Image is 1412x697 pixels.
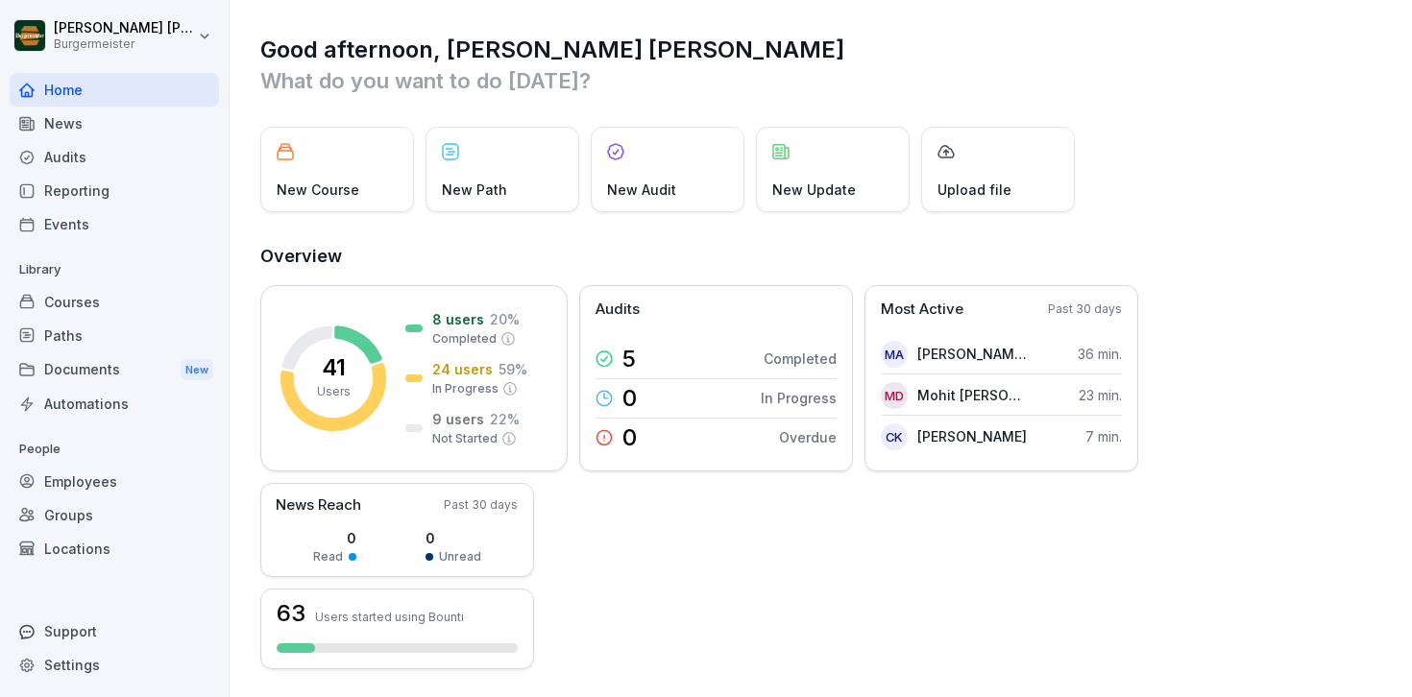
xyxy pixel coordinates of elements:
[10,285,219,319] a: Courses
[432,309,484,329] p: 8 users
[10,498,219,532] a: Groups
[10,387,219,421] a: Automations
[881,341,908,368] div: MA
[10,352,219,388] a: DocumentsNew
[10,107,219,140] a: News
[881,299,963,321] p: Most Active
[490,309,520,329] p: 20 %
[499,359,527,379] p: 59 %
[54,37,194,51] p: Burgermeister
[10,140,219,174] a: Audits
[917,344,1028,364] p: [PERSON_NAME] [PERSON_NAME]
[181,359,213,381] div: New
[490,409,520,429] p: 22 %
[772,180,856,200] p: New Update
[10,532,219,565] a: Locations
[432,359,493,379] p: 24 users
[10,254,219,285] p: Library
[607,180,676,200] p: New Audit
[10,73,219,107] a: Home
[432,330,497,348] p: Completed
[432,380,499,397] p: In Progress
[917,426,1027,446] p: [PERSON_NAME]
[764,348,837,369] p: Completed
[10,648,219,682] a: Settings
[260,243,1383,270] h2: Overview
[10,207,219,241] a: Events
[313,528,356,548] p: 0
[10,434,219,465] p: People
[779,427,837,447] p: Overdue
[317,383,351,400] p: Users
[937,180,1011,200] p: Upload file
[10,174,219,207] a: Reporting
[277,602,305,625] h3: 63
[761,388,837,408] p: In Progress
[622,348,636,371] p: 5
[313,548,343,565] p: Read
[917,385,1028,405] p: Mohit [PERSON_NAME]
[426,528,481,548] p: 0
[432,430,498,447] p: Not Started
[444,496,518,514] p: Past 30 days
[622,387,637,410] p: 0
[622,426,637,449] p: 0
[260,35,1383,65] h1: Good afternoon, [PERSON_NAME] [PERSON_NAME]
[276,494,361,517] p: News Reach
[442,180,507,200] p: New Path
[10,352,219,388] div: Documents
[881,382,908,409] div: MD
[10,465,219,498] a: Employees
[260,65,1383,96] p: What do you want to do [DATE]?
[881,423,908,450] div: CK
[596,299,640,321] p: Audits
[10,319,219,352] a: Paths
[1079,385,1122,405] p: 23 min.
[1078,344,1122,364] p: 36 min.
[54,20,194,36] p: [PERSON_NAME] [PERSON_NAME] [PERSON_NAME]
[277,180,359,200] p: New Course
[1048,300,1122,318] p: Past 30 days
[10,614,219,648] div: Support
[315,610,464,624] p: Users started using Bounti
[1085,426,1122,446] p: 7 min.
[432,409,484,429] p: 9 users
[322,356,346,379] p: 41
[439,548,481,565] p: Unread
